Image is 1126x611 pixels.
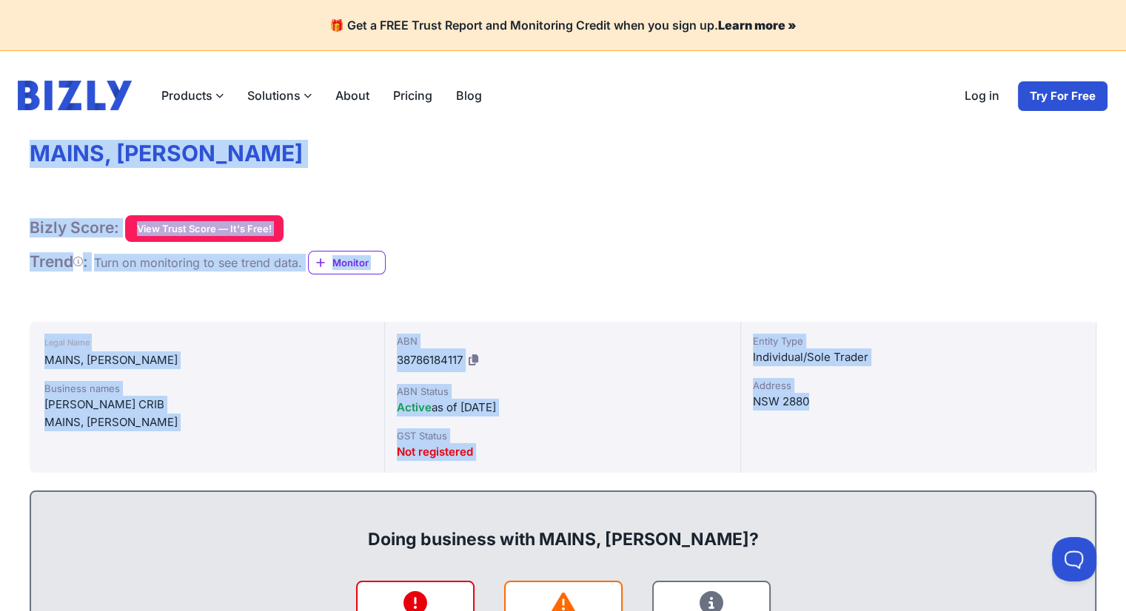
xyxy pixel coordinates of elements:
[397,400,432,414] span: Active
[30,218,119,237] h1: Bizly Score:
[753,378,1084,393] div: Address
[1017,81,1108,112] a: Try For Free
[18,81,132,110] img: bizly_logo.svg
[308,251,386,274] a: Monitor
[46,504,1080,551] div: Doing business with MAINS, [PERSON_NAME]?
[397,334,728,348] div: ABN
[44,381,369,396] div: Business names
[94,254,302,271] div: Turn on monitoring to see trend data.
[125,215,284,242] button: View Trust Score — It's Free!
[718,18,797,33] a: Learn more »
[235,81,324,110] label: Solutions
[381,81,444,110] a: Pricing
[324,81,381,110] a: About
[1052,537,1096,581] iframe: Toggle Customer Support
[397,399,728,416] div: as of [DATE]
[753,393,1084,411] div: NSW 2880
[44,334,369,351] div: Legal Name
[44,413,369,431] div: MAINS, [PERSON_NAME]
[397,353,463,367] span: 38786184117
[44,351,369,369] div: MAINS, [PERSON_NAME]
[397,428,728,443] div: GST Status
[753,334,1084,348] div: Entity Type
[150,81,235,110] label: Products
[30,140,1096,168] h1: MAINS, [PERSON_NAME]
[397,384,728,399] div: ABN Status
[753,348,1084,366] div: Individual/Sole Trader
[953,81,1011,112] a: Log in
[30,252,88,271] h1: Trend :
[44,396,369,413] div: [PERSON_NAME] CRIB
[18,18,1108,33] h4: 🎁 Get a FREE Trust Report and Monitoring Credit when you sign up.
[332,255,385,270] span: Monitor
[444,81,494,110] a: Blog
[397,445,473,459] span: Not registered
